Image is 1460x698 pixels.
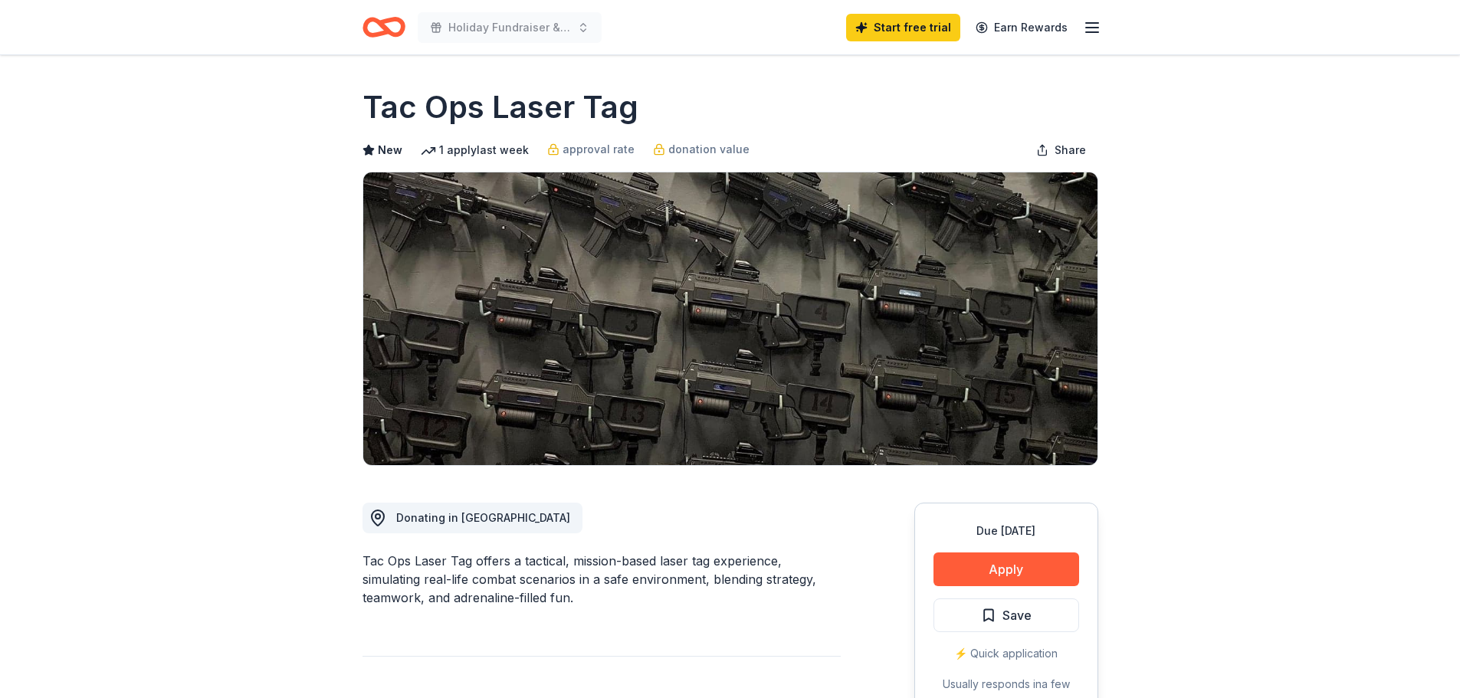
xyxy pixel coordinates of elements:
div: 1 apply last week [421,141,529,159]
div: Tac Ops Laser Tag offers a tactical, mission-based laser tag experience, simulating real-life com... [363,552,841,607]
a: Start free trial [846,14,960,41]
div: ⚡️ Quick application [933,644,1079,663]
button: Share [1024,135,1098,165]
span: Save [1002,605,1032,625]
img: Image for Tac Ops Laser Tag [363,172,1097,465]
a: Earn Rewards [966,14,1077,41]
h1: Tac Ops Laser Tag [363,86,638,129]
button: Save [933,598,1079,632]
span: donation value [668,140,750,159]
a: donation value [653,140,750,159]
button: Holiday Fundraiser & Toy Drive [418,12,602,43]
span: Donating in [GEOGRAPHIC_DATA] [396,511,570,524]
a: Home [363,9,405,45]
span: approval rate [563,140,635,159]
span: Holiday Fundraiser & Toy Drive [448,18,571,37]
span: Share [1055,141,1086,159]
button: Apply [933,552,1079,586]
div: Due [DATE] [933,522,1079,540]
a: approval rate [547,140,635,159]
span: New [378,141,402,159]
